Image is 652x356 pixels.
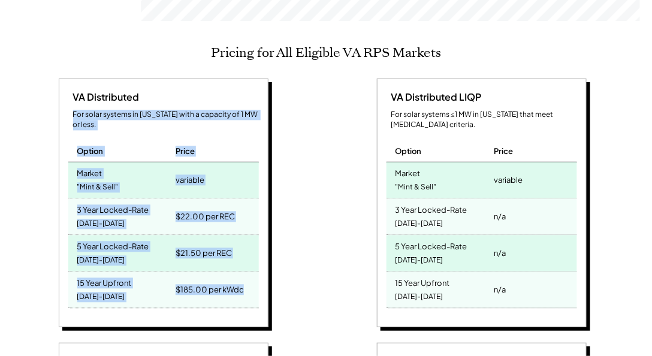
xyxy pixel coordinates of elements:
[494,245,506,262] div: n/a
[73,110,259,131] div: For solar systems in [US_STATE] with a capacity of 1 MW or less.
[77,146,104,157] div: Option
[211,45,441,61] h2: Pricing for All Eligible VA RPS Markets
[176,209,235,225] div: $22.00 per REC
[396,216,443,233] div: [DATE]-[DATE]
[77,180,119,196] div: "Mint & Sell"
[494,146,513,157] div: Price
[77,289,125,306] div: [DATE]-[DATE]
[396,275,450,289] div: 15 Year Upfront
[77,202,149,216] div: 3 Year Locked-Rate
[494,282,506,298] div: n/a
[77,253,125,269] div: [DATE]-[DATE]
[77,275,132,289] div: 15 Year Upfront
[396,202,467,216] div: 3 Year Locked-Rate
[396,289,443,306] div: [DATE]-[DATE]
[396,180,437,196] div: "Mint & Sell"
[494,172,523,189] div: variable
[396,253,443,269] div: [DATE]-[DATE]
[176,282,244,298] div: $185.00 per kWdc
[387,91,482,104] div: VA Distributed LIQP
[396,146,422,157] div: Option
[391,110,577,131] div: For solar systems ≤1 MW in [US_STATE] that meet [MEDICAL_DATA] criteria.
[176,245,232,262] div: $21.50 per REC
[77,165,102,179] div: Market
[77,239,149,252] div: 5 Year Locked-Rate
[396,165,421,179] div: Market
[68,91,140,104] div: VA Distributed
[176,172,204,189] div: variable
[494,209,506,225] div: n/a
[396,239,467,252] div: 5 Year Locked-Rate
[176,146,195,157] div: Price
[77,216,125,233] div: [DATE]-[DATE]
